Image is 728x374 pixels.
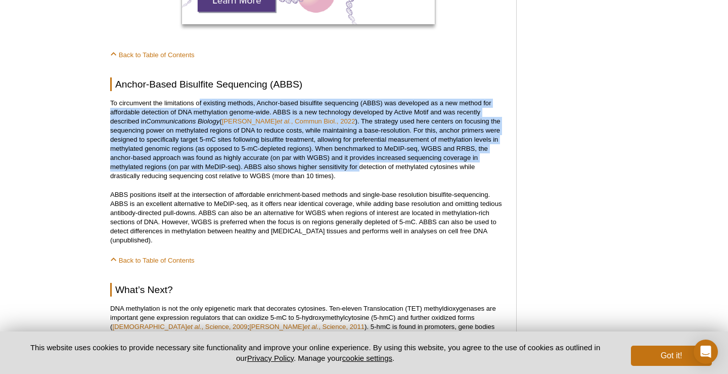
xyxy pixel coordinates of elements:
[16,342,614,363] p: This website uses cookies to provide necessary site functionality and improve your online experie...
[110,77,506,91] h2: Anchor-Based Bisulfite Sequencing (ABBS)
[694,340,718,364] div: Open Intercom Messenger
[110,51,195,59] a: Back to Table of Contents
[222,117,355,125] a: [PERSON_NAME]et al., Commun Biol., 2022
[631,346,712,366] button: Got it!
[146,117,219,125] em: Communications Biology
[110,99,506,181] p: To circumvent the limitations of existing methods, Anchor-based bisulfite sequencing (ABBS) was d...
[110,257,195,264] a: Back to Table of Contents
[247,354,294,362] a: Privacy Policy
[342,354,392,362] button: cookie settings
[277,117,291,125] em: et al.
[187,323,202,330] em: et al.
[110,283,506,297] h2: What’s Next?
[304,323,319,330] em: et al.
[112,323,247,330] a: [DEMOGRAPHIC_DATA]et al., Science, 2009
[110,190,506,245] p: ABBS positions itself at the intersection of affordable enrichment-based methods and single-base ...
[249,323,365,330] a: [PERSON_NAME]et al., Science, 2011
